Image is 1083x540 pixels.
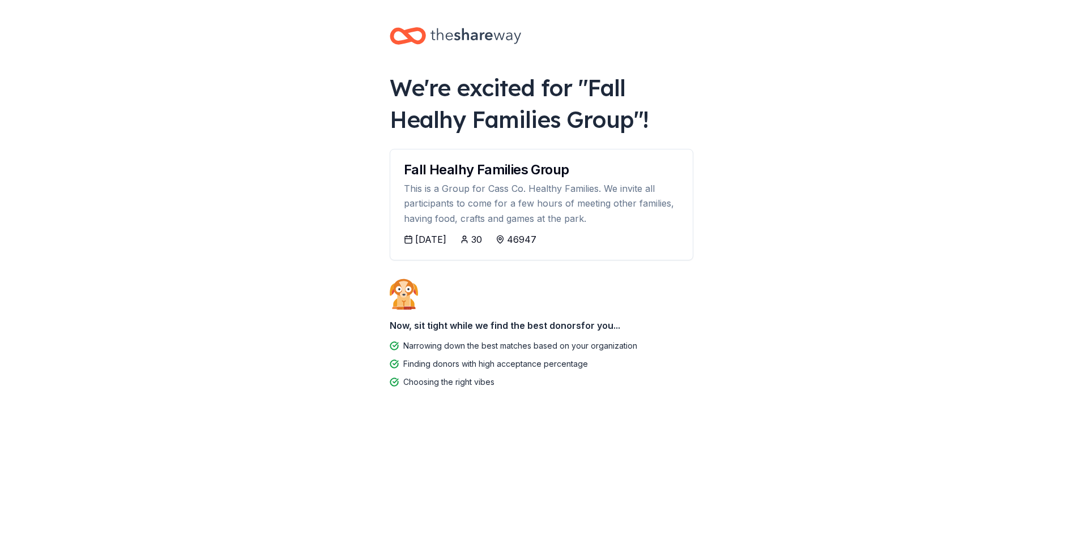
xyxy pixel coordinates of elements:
[507,233,536,246] div: 46947
[415,233,446,246] div: [DATE]
[403,339,637,353] div: Narrowing down the best matches based on your organization
[390,278,418,309] img: Dog waiting patiently
[390,72,693,135] div: We're excited for " Fall Healhy Families Group "!
[403,375,494,389] div: Choosing the right vibes
[471,233,482,246] div: 30
[404,163,679,177] div: Fall Healhy Families Group
[403,357,588,371] div: Finding donors with high acceptance percentage
[404,181,679,226] div: This is a Group for Cass Co. Healthy Families. We invite all participants to come for a few hours...
[390,314,693,337] div: Now, sit tight while we find the best donors for you...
